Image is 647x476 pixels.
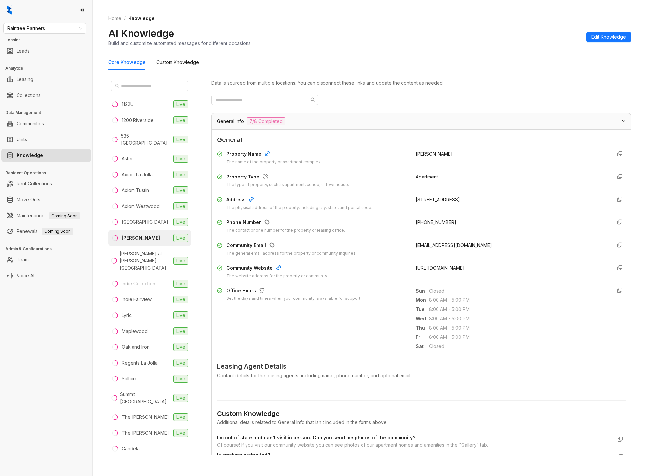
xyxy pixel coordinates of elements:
[128,15,155,21] span: Knowledge
[1,149,91,162] li: Knowledge
[173,375,188,383] span: Live
[17,73,33,86] a: Leasing
[120,250,171,272] div: [PERSON_NAME] at [PERSON_NAME][GEOGRAPHIC_DATA]
[212,113,631,129] div: General Info7/8 Completed
[173,136,188,143] span: Live
[107,15,123,22] a: Home
[217,135,626,145] span: General
[416,219,456,225] span: [PHONE_NUMBER]
[122,343,150,351] div: Oak and Iron
[173,359,188,367] span: Live
[1,193,91,206] li: Move Outs
[429,315,606,322] span: 8:00 AM - 5:00 PM
[122,429,169,437] div: The [PERSON_NAME]
[17,193,40,206] a: Move Outs
[217,435,415,440] strong: I'm out of state and can't visit in person. Can you send me photos of the community?
[226,150,322,159] div: Property Name
[42,228,73,235] span: Coming Soon
[1,117,91,130] li: Communities
[226,273,328,279] div: The website address for the property or community.
[173,155,188,163] span: Live
[1,269,91,282] li: Voice AI
[1,253,91,266] li: Team
[173,234,188,242] span: Live
[217,409,626,419] div: Custom Knowledge
[1,73,91,86] li: Leasing
[122,328,148,335] div: Maplewood
[17,225,73,238] a: RenewalsComing Soon
[416,324,429,332] span: Thu
[226,219,345,227] div: Phone Number
[226,159,322,165] div: The name of the property or apartment complex.
[7,5,12,15] img: logo
[211,79,631,87] div: Data is sourced from multiple locations. You can disconnect these links and update the content as...
[416,151,453,157] span: [PERSON_NAME]
[416,196,606,203] div: [STREET_ADDRESS]
[122,203,160,210] div: Axiom Westwood
[173,186,188,194] span: Live
[17,89,41,102] a: Collections
[5,170,92,176] h3: Resident Operations
[247,117,285,125] span: 7/8 Completed
[586,32,631,42] button: Edit Knowledge
[226,250,357,257] div: The general email address for the property or community inquiries.
[622,119,626,123] span: expanded
[173,116,188,124] span: Live
[122,117,154,124] div: 1200 Riverside
[5,65,92,71] h3: Analytics
[429,306,606,313] span: 8:00 AM - 5:00 PM
[17,149,43,162] a: Knowledge
[121,132,171,147] div: 535 [GEOGRAPHIC_DATA]
[120,391,171,405] div: Summit [GEOGRAPHIC_DATA]
[173,311,188,319] span: Live
[17,117,44,130] a: Communities
[17,177,52,190] a: Rent Collections
[173,327,188,335] span: Live
[173,218,188,226] span: Live
[416,297,429,304] span: Mon
[429,334,606,341] span: 8:00 AM - 5:00 PM
[173,429,188,437] span: Live
[416,242,492,248] span: [EMAIL_ADDRESS][DOMAIN_NAME]
[226,182,349,188] div: The type of property, such as apartment, condo, or townhouse.
[122,171,153,178] div: Axiom La Jolla
[122,234,160,242] div: [PERSON_NAME]
[429,324,606,332] span: 8:00 AM - 5:00 PM
[226,205,372,211] div: The physical address of the property, including city, state, and postal code.
[122,187,149,194] div: Axiom Tustin
[416,287,429,295] span: Sun
[173,257,188,265] span: Live
[122,280,155,287] div: Indie Collection
[1,133,91,146] li: Units
[156,59,199,66] div: Custom Knowledge
[1,89,91,102] li: Collections
[124,15,126,22] li: /
[226,264,328,273] div: Community Website
[49,212,80,219] span: Coming Soon
[122,101,133,108] div: 1122U
[226,196,372,205] div: Address
[17,269,34,282] a: Voice AI
[108,27,174,40] h2: AI Knowledge
[173,413,188,421] span: Live
[115,84,120,88] span: search
[5,37,92,43] h3: Leasing
[226,296,360,302] div: Set the days and times when your community is available for support
[173,280,188,288] span: Live
[416,315,429,322] span: Wed
[122,445,140,452] div: Candela
[122,312,132,319] div: Lyric
[108,40,252,47] div: Build and customize automated messages for different occasions.
[17,253,29,266] a: Team
[17,133,27,146] a: Units
[5,246,92,252] h3: Admin & Configurations
[173,171,188,178] span: Live
[108,59,146,66] div: Core Knowledge
[122,375,138,382] div: Saltaire
[122,296,152,303] div: Indie Fairview
[429,297,606,304] span: 8:00 AM - 5:00 PM
[122,359,158,367] div: Regents La Jolla
[1,209,91,222] li: Maintenance
[122,218,168,226] div: [GEOGRAPHIC_DATA]
[173,394,188,402] span: Live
